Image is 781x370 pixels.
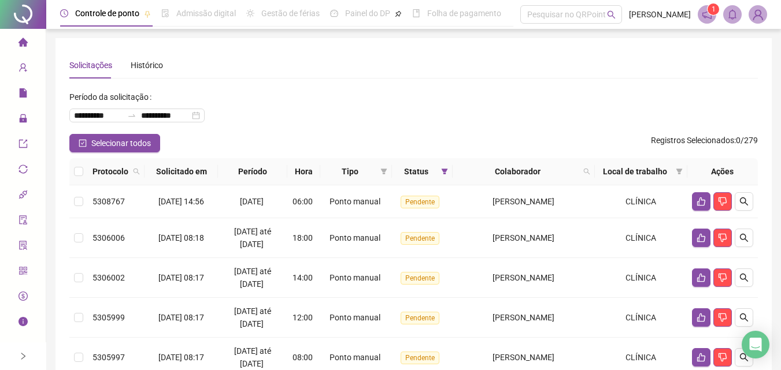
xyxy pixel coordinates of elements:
[75,9,139,18] span: Controle de ponto
[380,168,387,175] span: filter
[133,168,140,175] span: search
[287,158,320,185] th: Hora
[234,346,271,368] span: [DATE] até [DATE]
[651,136,734,145] span: Registros Selecionados
[69,134,160,152] button: Selecionar todos
[439,163,450,180] span: filter
[739,197,749,206] span: search
[739,233,749,242] span: search
[158,273,204,282] span: [DATE] 08:17
[92,353,125,362] span: 5305997
[330,273,380,282] span: Ponto manual
[330,353,380,362] span: Ponto manual
[293,313,313,322] span: 12:00
[673,163,685,180] span: filter
[145,158,218,185] th: Solicitado em
[493,233,554,242] span: [PERSON_NAME]
[742,331,769,358] div: Open Intercom Messenger
[161,9,169,17] span: file-done
[427,9,501,18] span: Folha de pagamento
[401,312,439,324] span: Pendente
[18,185,28,208] span: api
[218,158,287,185] th: Período
[595,298,687,338] td: CLÍNICA
[718,233,727,242] span: dislike
[158,197,204,206] span: [DATE] 14:56
[234,307,271,328] span: [DATE] até [DATE]
[92,165,128,178] span: Protocolo
[92,197,125,206] span: 5308767
[325,165,376,178] span: Tipo
[712,5,716,13] span: 1
[378,163,390,180] span: filter
[629,8,691,21] span: [PERSON_NAME]
[697,353,706,362] span: like
[441,168,448,175] span: filter
[412,9,420,17] span: book
[697,313,706,322] span: like
[293,273,313,282] span: 14:00
[330,9,338,17] span: dashboard
[607,10,616,19] span: search
[158,353,204,362] span: [DATE] 08:17
[708,3,719,15] sup: 1
[18,159,28,182] span: sync
[18,134,28,157] span: export
[293,353,313,362] span: 08:00
[718,353,727,362] span: dislike
[739,273,749,282] span: search
[457,165,579,178] span: Colaborador
[697,233,706,242] span: like
[401,232,439,245] span: Pendente
[595,258,687,298] td: CLÍNICA
[60,9,68,17] span: clock-circle
[18,261,28,284] span: qrcode
[293,197,313,206] span: 06:00
[18,58,28,81] span: user-add
[401,272,439,285] span: Pendente
[18,337,28,360] span: gift
[401,196,439,208] span: Pendente
[92,273,125,282] span: 5306002
[131,163,142,180] span: search
[493,353,554,362] span: [PERSON_NAME]
[18,312,28,335] span: info-circle
[18,236,28,259] span: solution
[18,286,28,309] span: dollar
[79,139,87,147] span: check-square
[595,185,687,218] td: CLÍNICA
[91,137,151,150] span: Selecionar todos
[330,313,380,322] span: Ponto manual
[697,197,706,206] span: like
[158,313,204,322] span: [DATE] 08:17
[493,313,554,322] span: [PERSON_NAME]
[595,218,687,258] td: CLÍNICA
[727,9,738,20] span: bell
[18,210,28,233] span: audit
[692,165,753,178] div: Ações
[131,59,163,72] div: Histórico
[234,267,271,289] span: [DATE] até [DATE]
[127,111,136,120] span: to
[739,313,749,322] span: search
[246,9,254,17] span: sun
[739,353,749,362] span: search
[293,233,313,242] span: 18:00
[144,10,151,17] span: pushpin
[330,197,380,206] span: Ponto manual
[18,32,28,55] span: home
[718,313,727,322] span: dislike
[702,9,712,20] span: notification
[493,273,554,282] span: [PERSON_NAME]
[18,109,28,132] span: lock
[18,83,28,106] span: file
[493,197,554,206] span: [PERSON_NAME]
[718,197,727,206] span: dislike
[19,352,27,360] span: right
[176,9,236,18] span: Admissão digital
[92,233,125,242] span: 5306006
[127,111,136,120] span: swap-right
[158,233,204,242] span: [DATE] 08:18
[92,313,125,322] span: 5305999
[401,352,439,364] span: Pendente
